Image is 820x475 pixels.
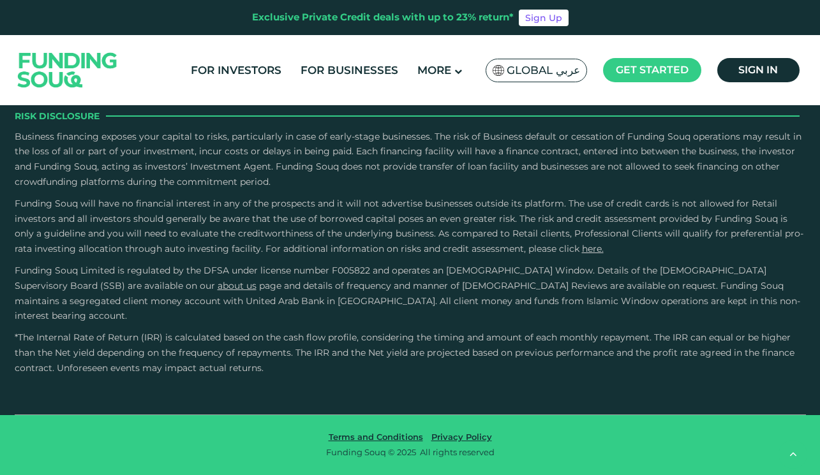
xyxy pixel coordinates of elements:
[188,60,285,81] a: For Investors
[218,280,257,291] a: About Us
[15,129,806,190] p: Business financing exposes your capital to risks, particularly in case of early-stage businesses....
[325,432,426,442] a: Terms and Conditions
[616,64,689,76] span: Get started
[717,58,800,82] a: Sign in
[397,447,416,457] span: 2025
[779,440,807,469] button: back
[582,243,604,254] a: here.
[15,330,806,376] p: *The Internal Rate of Return (IRR) is calculated based on the cash flow profile, considering the ...
[326,447,395,457] span: Funding Souq ©
[5,38,130,102] img: Logo
[738,64,778,76] span: Sign in
[252,10,514,25] div: Exclusive Private Credit deals with up to 23% return*
[259,280,281,291] span: page
[420,447,495,457] span: All rights reserved
[417,64,451,77] span: More
[519,10,569,26] a: Sign Up
[15,109,100,123] span: Risk Disclosure
[15,280,800,322] span: and details of frequency and manner of [DEMOGRAPHIC_DATA] Reviews are available on request. Fundi...
[428,432,495,442] a: Privacy Policy
[493,65,504,76] img: SA Flag
[15,198,803,254] span: Funding Souq will have no financial interest in any of the prospects and it will not advertise bu...
[507,63,580,78] span: Global عربي
[297,60,401,81] a: For Businesses
[15,265,766,291] span: Funding Souq Limited is regulated by the DFSA under license number F005822 and operates an [DEMOG...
